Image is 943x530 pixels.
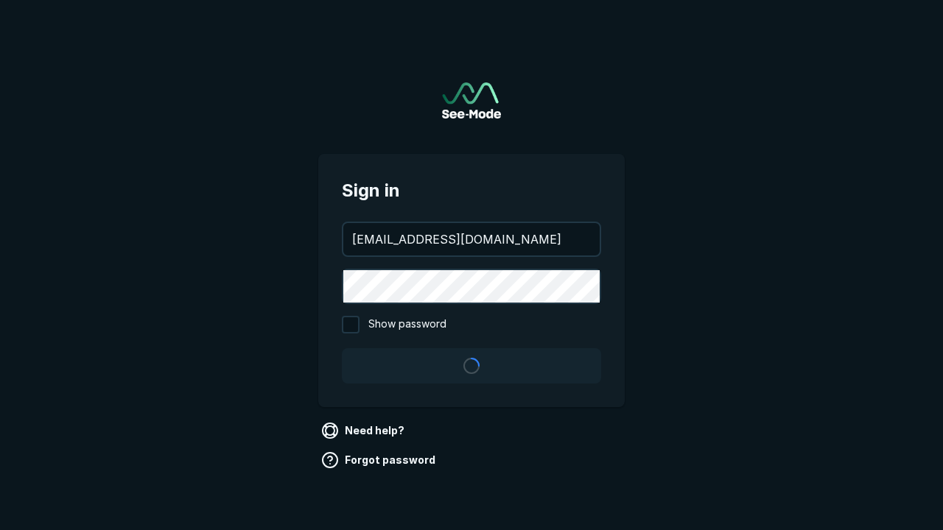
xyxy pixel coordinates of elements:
a: Go to sign in [442,82,501,119]
span: Show password [368,316,446,333]
span: Sign in [342,177,601,204]
input: your@email.com [343,223,600,255]
img: See-Mode Logo [442,82,501,119]
a: Need help? [318,419,410,442]
a: Forgot password [318,448,441,472]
